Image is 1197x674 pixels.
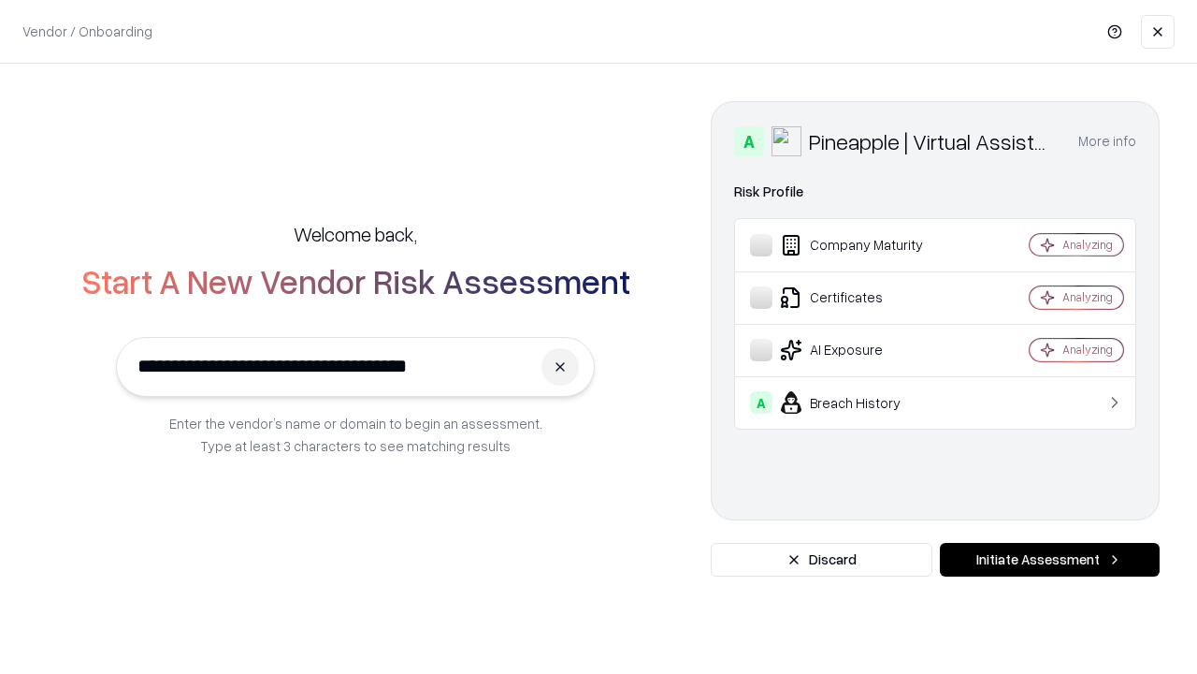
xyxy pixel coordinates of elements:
div: Analyzing [1062,342,1113,358]
h2: Start A New Vendor Risk Assessment [81,262,630,300]
div: Risk Profile [734,181,1136,203]
div: Company Maturity [750,234,973,256]
div: Analyzing [1062,289,1113,305]
div: A [734,126,764,156]
div: Pineapple | Virtual Assistant Agency [809,126,1056,156]
button: Initiate Assessment [940,543,1160,577]
div: Analyzing [1062,237,1113,253]
div: Breach History [750,391,973,414]
div: Certificates [750,286,973,309]
button: More info [1078,125,1136,158]
p: Vendor / Onboarding [22,22,152,41]
div: A [750,391,772,414]
div: AI Exposure [750,339,973,361]
h5: Welcome back, [294,221,417,247]
p: Enter the vendor’s name or domain to begin an assessment. Type at least 3 characters to see match... [169,412,542,457]
button: Discard [711,543,932,577]
img: Pineapple | Virtual Assistant Agency [772,126,801,156]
